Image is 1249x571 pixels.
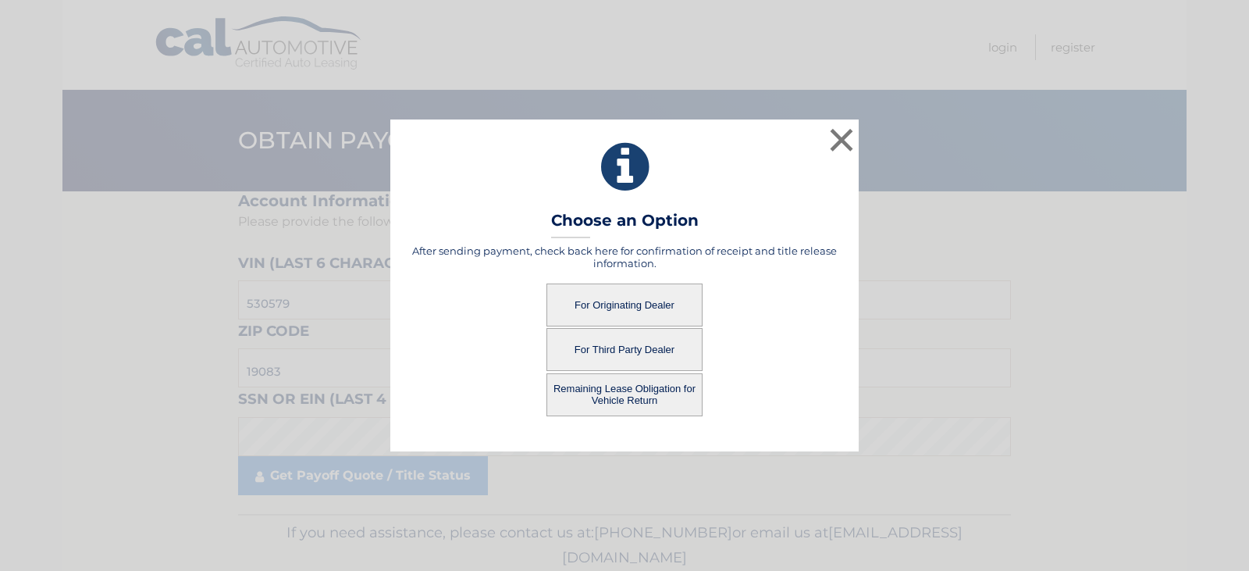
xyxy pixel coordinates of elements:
[546,284,703,327] button: For Originating Dealer
[826,124,857,155] button: ×
[546,373,703,416] button: Remaining Lease Obligation for Vehicle Return
[546,328,703,371] button: For Third Party Dealer
[410,244,839,269] h5: After sending payment, check back here for confirmation of receipt and title release information.
[551,211,699,238] h3: Choose an Option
